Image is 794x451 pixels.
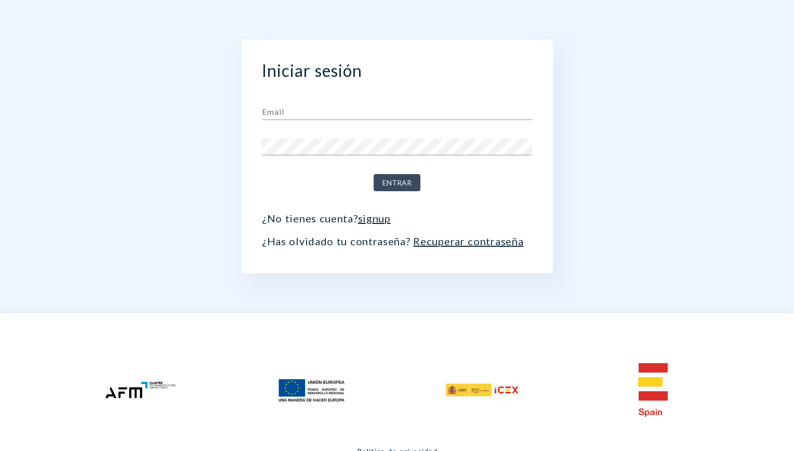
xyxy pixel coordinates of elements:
[262,212,532,224] p: ¿No tienes cuenta?
[638,363,668,417] img: e-spain
[262,235,532,247] p: ¿Has olvidado tu contraseña?
[374,174,420,191] button: Entrar
[382,177,412,190] span: Entrar
[413,235,523,247] a: Recuperar contraseña
[446,383,519,396] img: icex
[275,373,348,407] img: feder
[262,60,532,81] h2: Iniciar sesión
[358,212,391,224] a: signup
[104,381,177,399] img: afm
